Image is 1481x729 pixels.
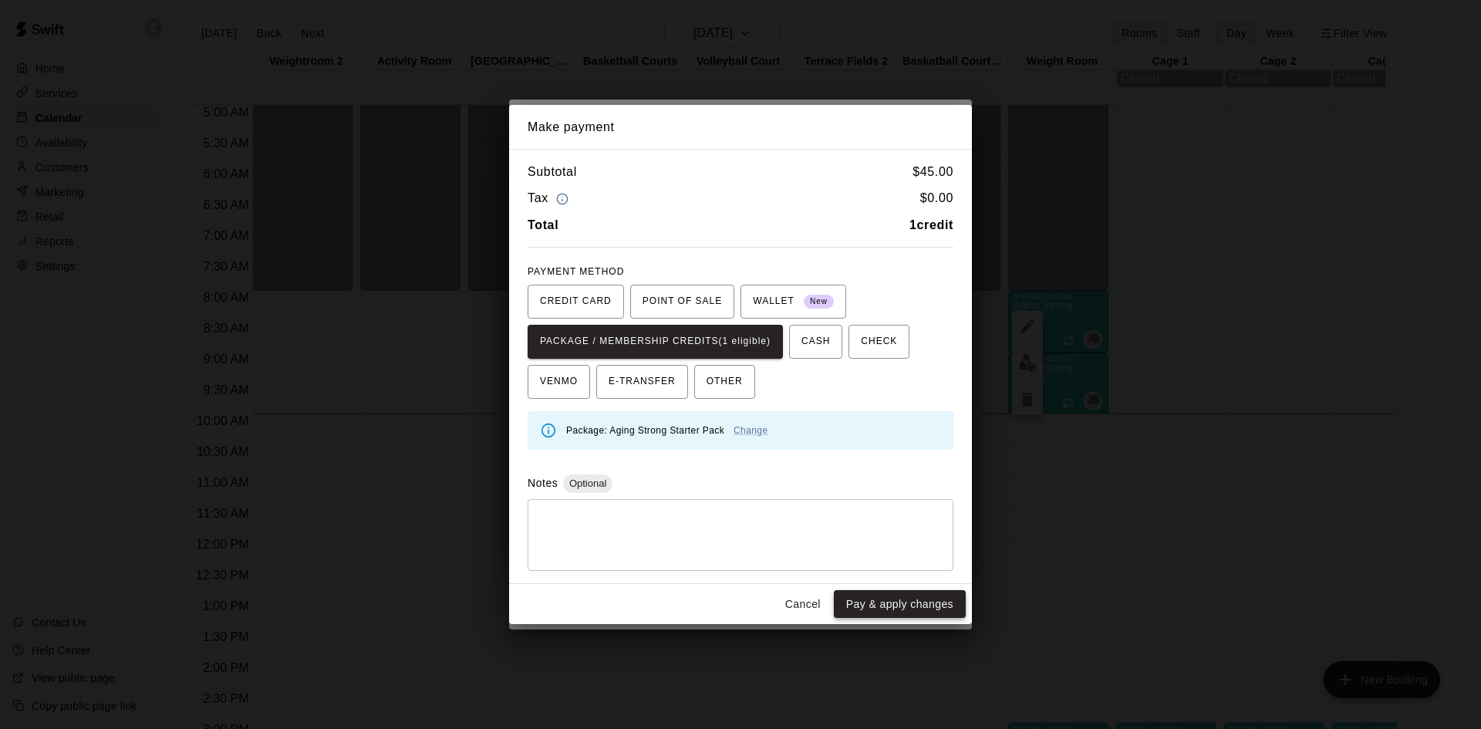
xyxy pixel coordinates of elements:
span: WALLET [753,289,834,314]
span: New [804,292,834,312]
span: PAYMENT METHOD [528,266,624,277]
b: 1 credit [909,218,953,231]
button: Cancel [778,590,828,619]
button: VENMO [528,365,590,399]
h6: $ 45.00 [913,162,953,182]
span: VENMO [540,370,578,394]
span: CHECK [861,329,897,354]
button: WALLET New [740,285,846,319]
h6: Subtotal [528,162,577,182]
a: Change [734,425,767,436]
button: E-TRANSFER [596,365,688,399]
h2: Make payment [509,105,972,150]
button: CASH [789,325,842,359]
button: CHECK [848,325,909,359]
span: PACKAGE / MEMBERSHIP CREDITS (1 eligible) [540,329,771,354]
button: CREDIT CARD [528,285,624,319]
button: OTHER [694,365,755,399]
h6: Tax [528,188,572,209]
label: Notes [528,477,558,489]
b: Total [528,218,558,231]
button: POINT OF SALE [630,285,734,319]
span: CASH [801,329,830,354]
h6: $ 0.00 [920,188,953,209]
span: Optional [563,478,612,489]
button: PACKAGE / MEMBERSHIP CREDITS(1 eligible) [528,325,783,359]
button: Pay & apply changes [834,590,966,619]
span: Package: Aging Strong Starter Pack [566,425,767,436]
span: E-TRANSFER [609,370,676,394]
span: OTHER [707,370,743,394]
span: CREDIT CARD [540,289,612,314]
span: POINT OF SALE [643,289,722,314]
